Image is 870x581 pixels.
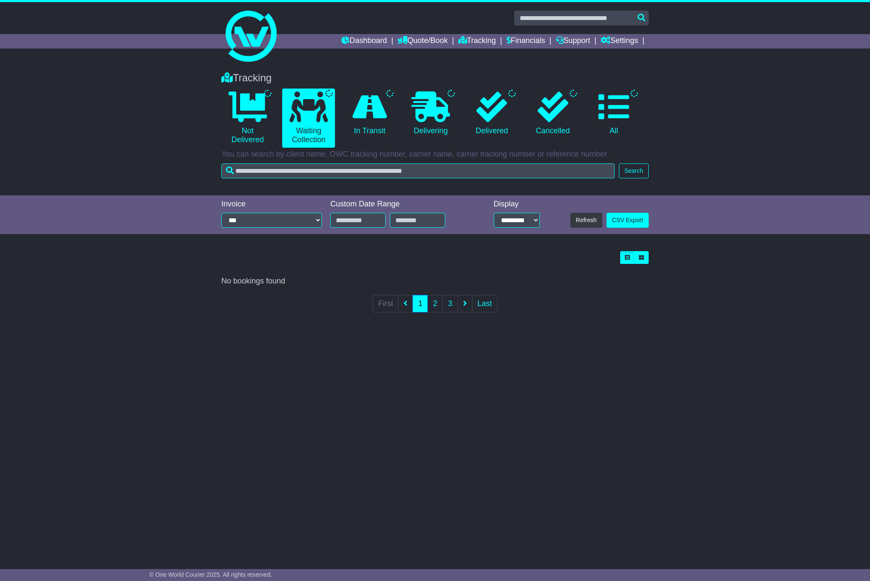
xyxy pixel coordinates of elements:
[458,34,496,49] a: Tracking
[217,72,653,84] div: Tracking
[507,34,545,49] a: Financials
[570,213,602,228] button: Refresh
[527,89,579,139] a: Cancelled
[282,89,335,148] a: Waiting Collection
[601,34,638,49] a: Settings
[427,295,443,312] a: 2
[556,34,590,49] a: Support
[341,34,387,49] a: Dashboard
[607,213,649,228] a: CSV Export
[472,295,498,312] a: Last
[221,150,649,159] p: You can search by client name, OWC tracking number, carrier name, carrier tracking number or refe...
[619,163,649,178] button: Search
[221,89,274,148] a: Not Delivered
[442,295,458,312] a: 3
[343,89,396,139] a: In Transit
[221,277,649,286] div: No bookings found
[412,295,428,312] a: 1
[221,200,322,209] div: Invoice
[466,89,518,139] a: Delivered
[330,200,467,209] div: Custom Date Range
[494,200,540,209] div: Display
[398,34,448,49] a: Quote/Book
[404,89,457,139] a: Delivering
[588,89,640,139] a: All
[149,571,272,578] span: © One World Courier 2025. All rights reserved.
